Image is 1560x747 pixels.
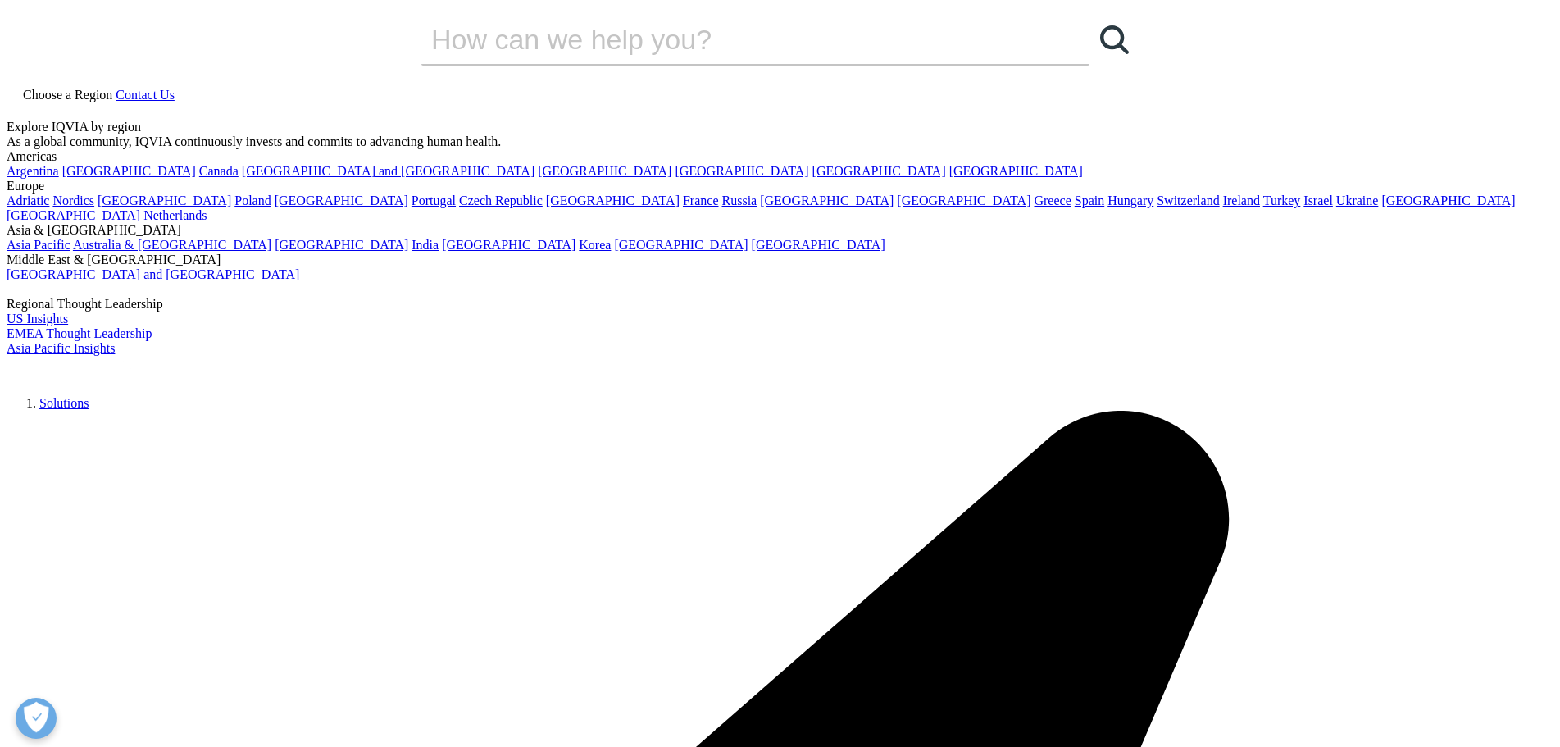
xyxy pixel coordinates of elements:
[7,297,1553,312] div: Regional Thought Leadership
[7,149,1553,164] div: Americas
[459,194,543,207] a: Czech Republic
[16,698,57,739] button: Open Preferences
[7,356,138,380] img: IQVIA Healthcare Information Technology and Pharma Clinical Research Company
[7,326,152,340] a: EMEA Thought Leadership
[949,164,1083,178] a: [GEOGRAPHIC_DATA]
[1157,194,1219,207] a: Switzerland
[1075,194,1104,207] a: Spain
[275,194,408,207] a: [GEOGRAPHIC_DATA]
[1263,194,1301,207] a: Turkey
[73,238,271,252] a: Australia & [GEOGRAPHIC_DATA]
[546,194,680,207] a: [GEOGRAPHIC_DATA]
[421,15,1043,64] input: Search
[683,194,719,207] a: France
[1336,194,1379,207] a: Ukraine
[412,194,456,207] a: Portugal
[116,88,175,102] a: Contact Us
[7,208,140,222] a: [GEOGRAPHIC_DATA]
[614,238,748,252] a: [GEOGRAPHIC_DATA]
[7,341,115,355] a: Asia Pacific Insights
[199,164,239,178] a: Canada
[7,120,1553,134] div: Explore IQVIA by region
[538,164,671,178] a: [GEOGRAPHIC_DATA]
[1034,194,1071,207] a: Greece
[760,194,894,207] a: [GEOGRAPHIC_DATA]
[1089,15,1139,64] a: Search
[7,164,59,178] a: Argentina
[7,194,49,207] a: Adriatic
[7,238,70,252] a: Asia Pacific
[98,194,231,207] a: [GEOGRAPHIC_DATA]
[412,238,439,252] a: India
[242,164,534,178] a: [GEOGRAPHIC_DATA] and [GEOGRAPHIC_DATA]
[579,238,611,252] a: Korea
[7,267,299,281] a: [GEOGRAPHIC_DATA] and [GEOGRAPHIC_DATA]
[1303,194,1333,207] a: Israel
[275,238,408,252] a: [GEOGRAPHIC_DATA]
[7,223,1553,238] div: Asia & [GEOGRAPHIC_DATA]
[234,194,271,207] a: Poland
[39,396,89,410] a: Solutions
[62,164,196,178] a: [GEOGRAPHIC_DATA]
[897,194,1030,207] a: [GEOGRAPHIC_DATA]
[442,238,575,252] a: [GEOGRAPHIC_DATA]
[1107,194,1153,207] a: Hungary
[7,179,1553,194] div: Europe
[52,194,94,207] a: Nordics
[7,312,68,326] a: US Insights
[7,134,1553,149] div: As a global community, IQVIA continuously invests and commits to advancing human health.
[1381,194,1515,207] a: [GEOGRAPHIC_DATA]
[1223,194,1260,207] a: Ireland
[7,253,1553,267] div: Middle East & [GEOGRAPHIC_DATA]
[23,88,112,102] span: Choose a Region
[143,208,207,222] a: Netherlands
[722,194,757,207] a: Russia
[675,164,808,178] a: [GEOGRAPHIC_DATA]
[752,238,885,252] a: [GEOGRAPHIC_DATA]
[1100,25,1129,54] svg: Search
[812,164,946,178] a: [GEOGRAPHIC_DATA]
